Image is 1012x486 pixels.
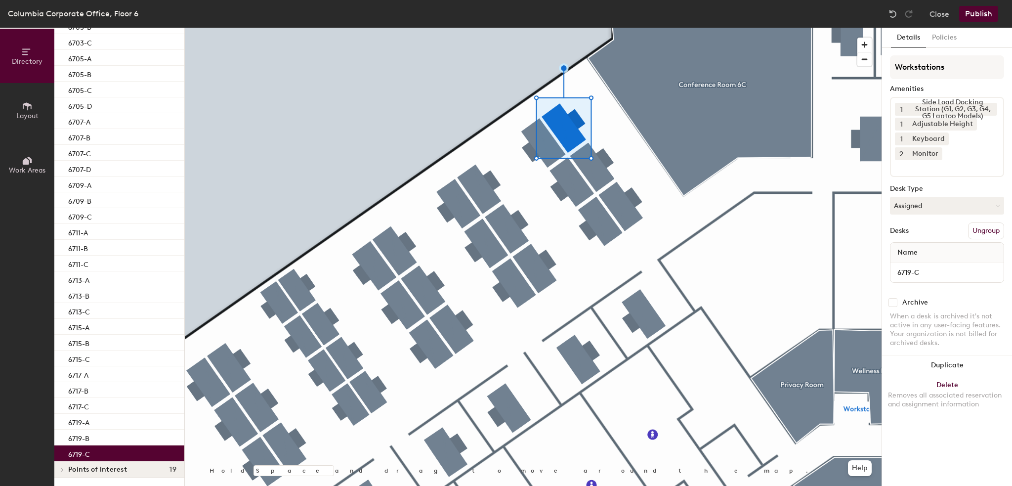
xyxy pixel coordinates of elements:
[68,242,88,253] p: 6711-B
[904,9,914,19] img: Redo
[68,99,92,111] p: 6705-D
[900,119,903,130] span: 1
[8,7,138,20] div: Columbia Corporate Office, Floor 6
[891,28,926,48] button: Details
[68,163,91,174] p: 6707-D
[68,258,88,269] p: 6711-C
[68,289,89,301] p: 6713-B
[890,85,1004,93] div: Amenities
[68,416,89,427] p: 6719-A
[888,391,1006,409] div: Removes all associated reservation and assignment information
[68,84,92,95] p: 6705-C
[16,112,39,120] span: Layout
[908,103,997,116] div: Side Load Docking Station (G1, G2, G3, G4, G5 Laptop Models)
[848,460,872,476] button: Help
[68,115,90,127] p: 6707-A
[169,466,176,474] span: 19
[890,185,1004,193] div: Desk Type
[892,244,923,262] span: Name
[68,368,88,380] p: 6717-A
[890,197,1004,215] button: Assigned
[68,447,90,459] p: 6719-C
[895,103,908,116] button: 1
[908,147,942,160] div: Monitor
[12,57,42,66] span: Directory
[68,178,91,190] p: 6709-A
[68,147,91,158] p: 6707-C
[68,400,89,411] p: 6717-C
[68,273,89,285] p: 6713-A
[895,147,908,160] button: 2
[959,6,998,22] button: Publish
[68,194,91,206] p: 6709-B
[902,299,928,307] div: Archive
[890,227,909,235] div: Desks
[68,321,89,332] p: 6715-A
[895,118,908,131] button: 1
[908,118,977,131] div: Adjustable Height
[900,104,903,115] span: 1
[68,384,88,396] p: 6717-B
[899,149,903,159] span: 2
[888,9,898,19] img: Undo
[68,432,89,443] p: 6719-B
[68,226,88,237] p: 6711-A
[968,222,1004,239] button: Ungroup
[68,337,89,348] p: 6715-B
[882,375,1012,419] button: DeleteRemoves all associated reservation and assignment information
[68,210,92,221] p: 6709-C
[900,134,903,144] span: 1
[892,265,1002,279] input: Unnamed desk
[929,6,949,22] button: Close
[882,355,1012,375] button: Duplicate
[926,28,963,48] button: Policies
[9,166,45,175] span: Work Areas
[908,133,949,145] div: Keyboard
[68,68,91,79] p: 6705-B
[68,466,127,474] span: Points of interest
[68,131,90,142] p: 6707-B
[68,305,90,316] p: 6713-C
[68,52,91,63] p: 6705-A
[68,353,90,364] p: 6715-C
[68,36,92,47] p: 6703-C
[895,133,908,145] button: 1
[890,312,1004,348] div: When a desk is archived it's not active in any user-facing features. Your organization is not bil...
